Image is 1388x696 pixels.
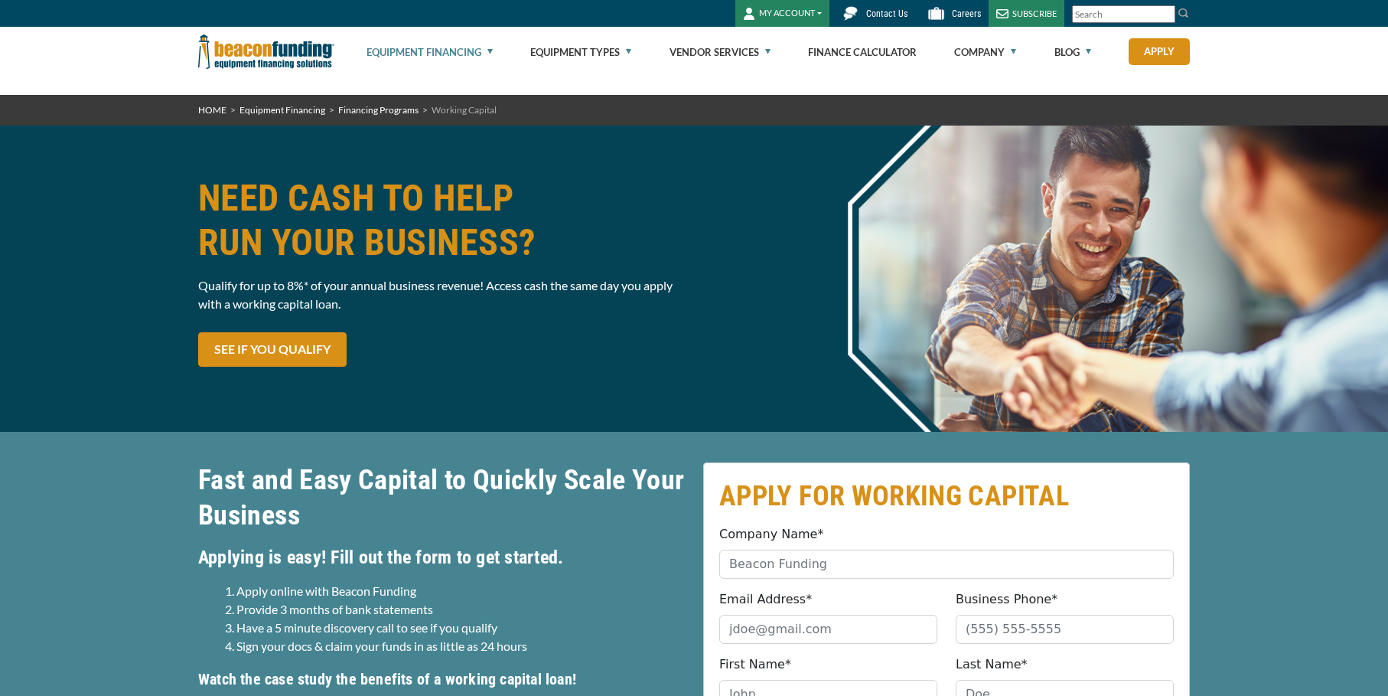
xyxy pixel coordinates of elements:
span: Contact Us [866,8,907,19]
input: Search [1072,5,1175,23]
li: Have a 5 minute discovery call to see if you qualify [236,619,685,637]
a: Equipment Financing [367,28,493,77]
a: HOME [198,104,226,116]
a: Clear search text [1159,8,1171,21]
span: Careers [952,8,981,19]
label: First Name* [719,655,791,674]
a: Financing Programs [338,104,419,116]
input: jdoe@gmail.com [719,615,937,644]
h1: NEED CASH TO HELP [198,176,685,265]
input: Beacon Funding [719,550,1174,579]
li: Sign your docs & claim your funds in as little as 24 hours [236,637,685,655]
label: Business Phone* [956,590,1057,609]
label: Company Name* [719,525,823,544]
span: Working Capital [432,104,497,116]
img: Search [1178,7,1190,19]
a: Finance Calculator [808,28,917,77]
a: Apply [1129,38,1190,65]
span: RUN YOUR BUSINESS? [198,221,685,265]
img: Beacon Funding Corporation logo [198,27,334,77]
input: (555) 555-5555 [956,615,1174,644]
a: SEE IF YOU QUALIFY [198,332,347,367]
label: Last Name* [956,655,1028,674]
a: Equipment Financing [239,104,325,116]
li: Provide 3 months of bank statements [236,600,685,619]
p: Qualify for up to 8%* of your annual business revenue! Access cash the same day you apply with a ... [198,276,685,313]
a: Equipment Types [530,28,631,77]
h2: APPLY FOR WORKING CAPITAL [719,479,1174,514]
label: Email Address* [719,590,812,609]
a: Blog [1054,28,1091,77]
h4: Applying is easy! Fill out the form to get started. [198,544,685,570]
a: Company [954,28,1016,77]
li: Apply online with Beacon Funding [236,582,685,600]
h5: Watch the case study the benefits of a working capital loan! [198,668,685,691]
h2: Fast and Easy Capital to Quickly Scale Your Business [198,462,685,533]
a: Vendor Services [670,28,771,77]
